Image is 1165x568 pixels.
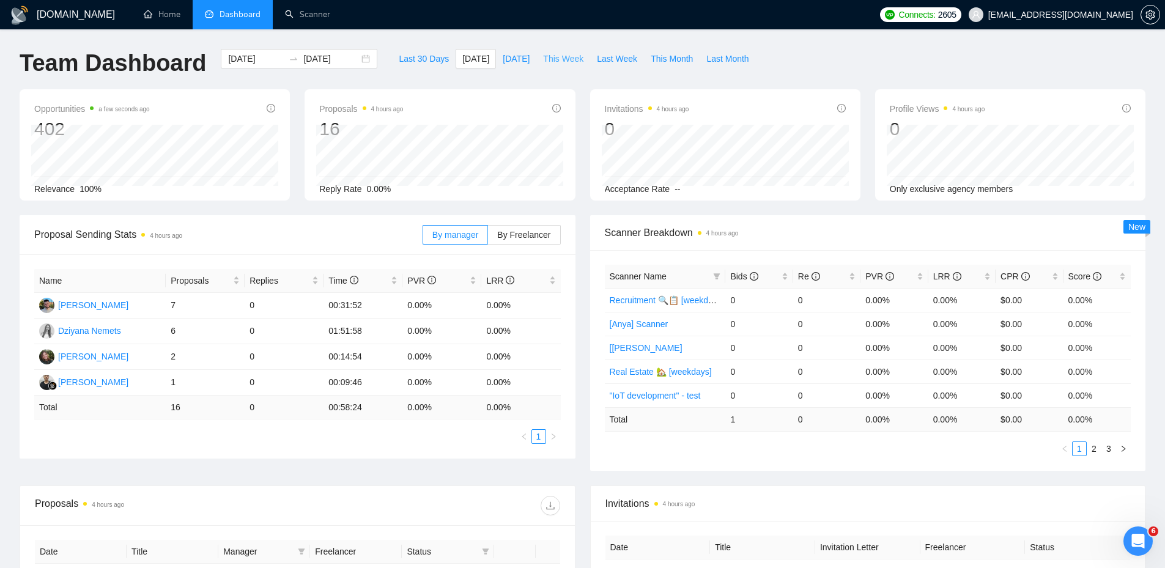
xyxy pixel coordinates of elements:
[267,104,275,112] span: info-circle
[324,293,402,319] td: 00:31:52
[496,49,536,68] button: [DATE]
[725,383,793,407] td: 0
[506,276,514,284] span: info-circle
[171,274,231,287] span: Proposals
[1072,441,1087,456] li: 1
[319,184,361,194] span: Reply Rate
[532,430,546,443] a: 1
[663,501,695,507] time: 4 hours ago
[793,312,860,336] td: 0
[35,540,127,564] th: Date
[34,396,166,419] td: Total
[860,407,928,431] td: 0.00 %
[798,271,820,281] span: Re
[996,360,1063,383] td: $0.00
[481,293,560,319] td: 0.00%
[371,106,404,112] time: 4 hours ago
[610,319,668,329] a: [Anya] Scanner
[605,117,689,141] div: 0
[298,548,305,555] span: filter
[1063,336,1131,360] td: 0.00%
[890,101,985,116] span: Profile Views
[885,10,895,20] img: upwork-logo.png
[34,117,150,141] div: 402
[610,271,667,281] span: Scanner Name
[166,344,245,370] td: 2
[860,383,928,407] td: 0.00%
[531,429,546,444] li: 1
[928,360,996,383] td: 0.00%
[605,184,670,194] span: Acceptance Rate
[928,336,996,360] td: 0.00%
[328,276,358,286] span: Time
[597,52,637,65] span: Last Week
[996,288,1063,312] td: $0.00
[590,49,644,68] button: Last Week
[1021,272,1030,281] span: info-circle
[392,49,456,68] button: Last 30 Days
[367,184,391,194] span: 0.00%
[1068,271,1101,281] span: Score
[605,496,1131,511] span: Invitations
[725,407,793,431] td: 1
[725,336,793,360] td: 0
[92,501,124,508] time: 4 hours ago
[35,496,297,515] div: Proposals
[166,370,245,396] td: 1
[1063,383,1131,407] td: 0.00%
[898,8,935,21] span: Connects:
[303,52,359,65] input: End date
[536,49,590,68] button: This Week
[651,52,693,65] span: This Month
[933,271,961,281] span: LRR
[1087,441,1101,456] li: 2
[952,106,985,112] time: 4 hours ago
[58,375,128,389] div: [PERSON_NAME]
[166,269,245,293] th: Proposals
[793,407,860,431] td: 0
[546,429,561,444] li: Next Page
[250,274,309,287] span: Replies
[793,288,860,312] td: 0
[324,396,402,419] td: 00:58:24
[39,300,128,309] a: AK[PERSON_NAME]
[245,319,324,344] td: 0
[39,323,54,339] img: DN
[402,344,481,370] td: 0.00%
[481,370,560,396] td: 0.00%
[1122,104,1131,112] span: info-circle
[98,106,149,112] time: a few seconds ago
[482,548,489,555] span: filter
[1063,407,1131,431] td: 0.00 %
[520,433,528,440] span: left
[456,49,496,68] button: [DATE]
[39,349,54,364] img: HH
[713,273,720,280] span: filter
[218,540,310,564] th: Manager
[319,101,403,116] span: Proposals
[150,232,182,239] time: 4 hours ago
[815,536,920,559] th: Invitation Letter
[1063,360,1131,383] td: 0.00%
[605,225,1131,240] span: Scanner Breakdown
[928,288,996,312] td: 0.00%
[166,396,245,419] td: 16
[324,344,402,370] td: 00:14:54
[228,52,284,65] input: Start date
[865,271,894,281] span: PVR
[860,312,928,336] td: 0.00%
[144,9,180,20] a: homeHome
[550,433,557,440] span: right
[245,344,324,370] td: 0
[938,8,956,21] span: 2605
[953,272,961,281] span: info-circle
[402,370,481,396] td: 0.00%
[517,429,531,444] button: left
[285,9,330,20] a: searchScanner
[402,319,481,344] td: 0.00%
[427,276,436,284] span: info-circle
[860,336,928,360] td: 0.00%
[166,293,245,319] td: 7
[1102,442,1115,456] a: 3
[546,429,561,444] button: right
